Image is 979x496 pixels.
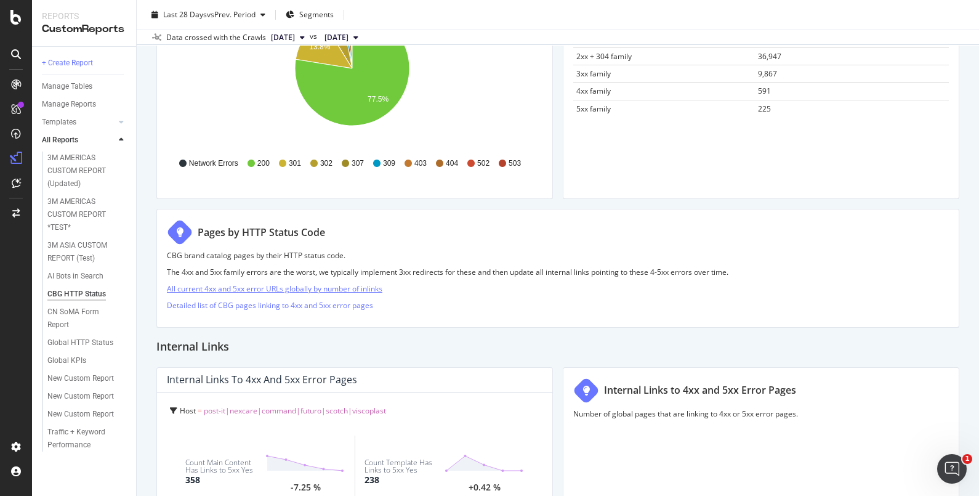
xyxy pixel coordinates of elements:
span: 3xx family [576,68,611,79]
span: 2025 Sep. 21st [271,32,295,43]
div: Internal Links [156,338,959,357]
button: Last 28 DaysvsPrev. Period [147,5,270,25]
div: Templates [42,116,76,129]
a: New Custom Report [47,372,127,385]
a: Manage Reports [42,98,127,111]
span: 302 [320,158,332,169]
span: 5xx family [576,104,611,114]
h2: Internal Links [156,338,229,357]
span: 404 [446,158,458,169]
a: New Custom Report [47,408,127,421]
p: The 4xx and 5xx family errors are the worst, we typically implement 3xx redirects for these and t... [167,267,949,277]
a: AI Bots in Search [47,270,127,283]
a: 3M AMERICAS CUSTOM REPORT (Updated) [47,152,127,190]
div: New Custom Report [47,408,114,421]
span: 502 [477,158,489,169]
span: vs [310,31,320,42]
div: New Custom Report [47,390,114,403]
div: Traffic + Keyword Performance [47,426,119,452]
div: Internal Links to 4xx and 5xx Error Pages [604,383,796,397]
div: CBG HTTP Status [47,288,106,301]
div: Global KPIs [47,354,86,367]
span: post-it|nexcare|command|futuro|scotch|viscoplast [204,405,386,416]
div: Count Template Has Links to 5xx Yes [365,459,445,474]
a: Global HTTP Status [47,336,127,349]
div: Reports [42,10,126,22]
span: 403 [414,158,427,169]
div: AI Bots in Search [47,270,103,283]
span: Last 28 Days [163,9,207,20]
div: 238 [365,474,379,486]
div: 3M ASIA CUSTOM REPORT (Test) [47,239,119,265]
a: 3M ASIA CUSTOM REPORT (Test) [47,239,127,265]
a: 3M AMERICAS CUSTOM REPORT *TEST* [47,195,127,234]
a: CBG HTTP Status [47,288,127,301]
button: [DATE] [266,30,310,45]
iframe: Intercom live chat [937,454,967,484]
span: 307 [352,158,364,169]
div: Pages by HTTP Status CodeCBG brand catalog pages by their HTTP status code. The 4xx and 5xx famil... [156,209,959,328]
span: = [198,405,202,416]
text: 77.5% [368,95,389,104]
a: Manage Tables [42,80,127,93]
span: 225 [758,104,771,114]
span: 301 [289,158,301,169]
a: Templates [42,116,115,129]
a: Traffic + Keyword Performance [47,426,127,452]
a: All current 4xx and 5xx error URLs globally by number of inlinks [167,283,382,294]
text: 13.8% [309,43,330,51]
div: CustomReports [42,22,126,36]
span: 36,947 [758,51,781,62]
span: Network Errors [189,158,238,169]
a: + Create Report [42,57,127,70]
a: New Custom Report [47,390,127,403]
div: 3M AMERICAS CUSTOM REPORT *TEST* [47,195,121,234]
div: Count Main Content Has Links to 5xx Yes [185,459,266,474]
a: All Reports [42,134,115,147]
span: 591 [758,86,771,96]
div: Internal Links to 4xx and 5xx Error Pages [167,373,357,386]
a: Global KPIs [47,354,127,367]
span: 2025 Aug. 24th [324,32,348,43]
div: Global HTTP Status [47,336,113,349]
button: [DATE] [320,30,363,45]
div: CN SoMA Form Report [47,306,116,331]
span: 9,867 [758,68,777,79]
div: + Create Report [42,57,93,70]
div: 3M AMERICAS CUSTOM REPORT (Updated) [47,152,121,190]
div: Pages by HTTP Status Code [198,226,325,240]
span: Segments [299,9,334,20]
span: 1 [962,454,972,464]
div: Manage Tables [42,80,92,93]
div: All Reports [42,134,78,147]
span: 4xx family [576,86,611,96]
span: 200 [257,158,270,169]
span: 2xx + 304 family [576,51,632,62]
p: Number of global pages that are linking to 4xx or 5xx error pages. [573,409,949,419]
div: +0.42 % [469,484,501,492]
svg: A chart. [167,4,537,147]
span: 503 [509,158,521,169]
div: 358 [185,474,200,486]
span: Host [180,405,196,416]
a: Detailed list of CBG pages linking to 4xx and 5xx error pages [167,300,373,311]
span: vs Prev. Period [207,9,256,20]
span: 309 [383,158,395,169]
div: -7.25 % [291,484,321,492]
div: Manage Reports [42,98,96,111]
a: CN SoMA Form Report [47,306,127,331]
div: New Custom Report [47,372,114,385]
button: Segments [281,5,339,25]
div: Data crossed with the Crawls [166,32,266,43]
p: CBG brand catalog pages by their HTTP status code. [167,250,949,261]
